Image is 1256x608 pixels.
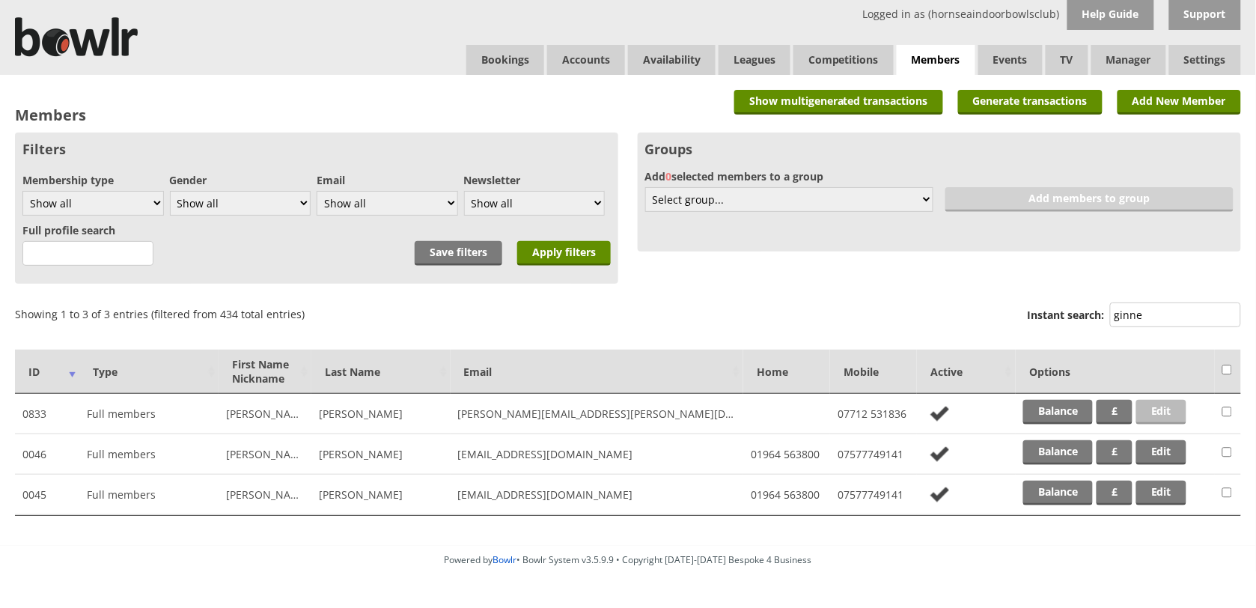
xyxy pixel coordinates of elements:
[15,105,86,125] h2: Members
[1023,400,1093,425] a: Balance
[1028,303,1241,331] label: Instant search:
[451,394,744,434] td: [PERSON_NAME][EMAIL_ADDRESS][PERSON_NAME][DOMAIN_NAME]
[15,299,305,321] div: Showing 1 to 3 of 3 entries (filtered from 434 total entries)
[743,475,830,515] td: 01964 563800
[15,350,79,394] th: ID: activate to sort column ascending
[317,173,458,187] label: Email
[415,241,502,266] a: Save filters
[924,485,955,504] img: no
[978,45,1043,75] a: Events
[1112,444,1118,458] strong: £
[1136,440,1186,465] a: Edit
[1136,400,1186,425] a: Edit
[79,434,219,475] td: Full members
[219,350,311,394] th: First NameNickname: activate to sort column ascending
[917,350,1016,394] th: Active: activate to sort column ascending
[1112,404,1118,418] strong: £
[170,173,311,187] label: Gender
[311,434,451,475] td: [PERSON_NAME]
[451,475,744,515] td: [EMAIL_ADDRESS][DOMAIN_NAME]
[517,241,611,266] input: Apply filters
[311,475,451,515] td: [PERSON_NAME]
[464,173,606,187] label: Newsletter
[466,45,544,75] a: Bookings
[645,140,1234,158] h3: Groups
[22,241,153,266] input: 3 characters minimum
[666,169,672,183] span: 0
[22,140,611,158] h3: Filters
[311,350,451,394] th: Last Name: activate to sort column ascending
[897,45,975,76] span: Members
[645,169,1234,183] label: Add selected members to a group
[219,475,311,515] td: [PERSON_NAME]
[451,434,744,475] td: [EMAIL_ADDRESS][DOMAIN_NAME]
[958,90,1103,115] a: Generate transactions
[628,45,716,75] a: Availability
[1097,400,1132,425] a: £
[547,45,625,75] span: Accounts
[1112,484,1118,499] strong: £
[15,434,79,475] td: 0046
[793,45,894,75] a: Competitions
[219,394,311,434] td: [PERSON_NAME]
[1169,45,1241,75] span: Settings
[1023,481,1093,505] a: Balance
[79,475,219,515] td: Full members
[743,350,830,394] th: Home
[22,173,164,187] label: Membership type
[1097,440,1132,465] a: £
[830,350,917,394] th: Mobile
[22,223,115,237] label: Full profile search
[79,350,219,394] th: Type: activate to sort column ascending
[79,394,219,434] td: Full members
[219,434,311,475] td: [PERSON_NAME]
[830,394,917,434] td: 07712 531836
[1118,90,1241,115] a: Add New Member
[15,394,79,434] td: 0833
[924,445,955,463] img: no
[15,475,79,515] td: 0045
[311,394,451,434] td: [PERSON_NAME]
[1097,481,1132,505] a: £
[734,90,943,115] a: Show multigenerated transactions
[1046,45,1088,75] span: TV
[1023,440,1093,465] a: Balance
[1110,303,1241,327] input: Instant search:
[493,553,517,566] a: Bowlr
[445,553,812,566] span: Powered by • Bowlr System v3.5.9.9 • Copyright [DATE]-[DATE] Bespoke 4 Business
[1091,45,1166,75] span: Manager
[451,350,744,394] th: Email: activate to sort column ascending
[830,475,917,515] td: 07577749141
[719,45,790,75] a: Leagues
[1136,481,1186,505] a: Edit
[1016,350,1215,394] th: Options
[830,434,917,475] td: 07577749141
[924,404,955,423] img: no
[743,434,830,475] td: 01964 563800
